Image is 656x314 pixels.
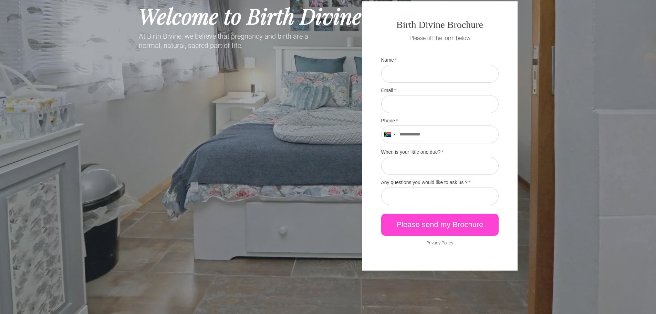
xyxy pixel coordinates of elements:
[139,1,362,30] span: Welcome to Birth Divine
[381,58,499,62] span: Name
[426,240,453,245] span: Privacy Policy
[381,187,499,205] input: Any questions you would like to ask us ?
[381,34,499,43] p: Please fill the form below
[382,126,397,143] button: Selected country
[381,118,499,123] span: Phone
[381,157,499,175] input: When is your little one due?
[381,150,499,154] span: When is your little one due?
[381,95,499,113] input: Email
[381,65,499,83] input: Name
[381,180,499,185] span: Any questions you would like to ask us ?
[139,32,308,50] span: At Birth Divine, we believe that pregnancy and birth are a normal, natural, sacred part of life.
[381,214,499,236] a: Please send my Brochure
[381,125,499,143] input: Phone
[396,19,483,30] span: Birth Divine Brochure
[381,88,499,93] span: Email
